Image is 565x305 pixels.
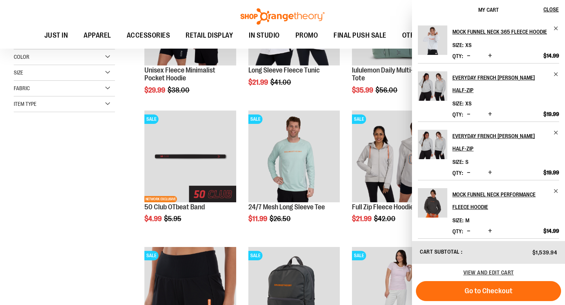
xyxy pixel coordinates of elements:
[270,78,292,86] span: $41.00
[248,66,320,74] a: Long Sleeve Fleece Tunic
[76,27,119,45] a: APPAREL
[452,53,463,59] label: Qty
[418,130,447,164] a: Everyday French Terry Half-Zip
[375,86,399,94] span: $56.00
[532,249,558,256] span: $1,539.94
[84,27,111,44] span: APPAREL
[452,100,463,107] dt: Size
[463,269,514,276] a: View and edit cart
[543,111,559,118] span: $19.99
[543,169,559,176] span: $19.99
[543,52,559,59] span: $14.99
[348,107,448,243] div: product
[352,215,373,223] span: $21.99
[543,227,559,234] span: $14.99
[486,111,494,118] button: Increase product quantity
[420,249,460,255] span: Cart Subtotal
[452,71,549,96] h2: Everyday French [PERSON_NAME] Half-Zip
[452,25,559,38] a: Mock Funnel Neck 365 Fleece Hoodie
[288,27,326,45] a: PROMO
[486,227,494,235] button: Increase product quantity
[352,66,434,82] a: lululemon Daily Multi-Pocket Tote
[144,196,177,202] span: NETWORK EXCLUSIVE
[127,27,170,44] span: ACCESSORIES
[465,52,472,60] button: Decrease product quantity
[144,86,166,94] span: $29.99
[418,63,559,122] li: Product
[452,42,463,48] dt: Size
[248,215,268,223] span: $11.99
[248,111,340,202] img: Main Image of 1457095
[418,25,559,63] li: Product
[186,27,233,44] span: RETAIL DISPLAY
[14,85,30,91] span: Fabric
[418,238,559,297] li: Product
[326,27,394,44] a: FINAL PUSH SALE
[14,69,23,76] span: Size
[144,111,236,202] img: Main View of 2024 50 Club OTBeat Band
[418,188,447,218] img: Mock Funnel Neck Performance Fleece Hoodie
[418,25,447,55] img: Mock Funnel Neck 365 Fleece Hoodie
[465,159,468,165] span: S
[119,27,178,45] a: ACCESSORIES
[452,159,463,165] dt: Size
[140,107,240,243] div: product
[352,111,444,203] a: Main Image of 1457091SALE
[144,111,236,203] a: Main View of 2024 50 Club OTBeat BandSALENETWORK EXCLUSIVE
[248,111,340,203] a: Main Image of 1457095SALE
[452,111,463,118] label: Qty
[418,71,447,106] a: Everyday French Terry Half-Zip
[416,281,561,301] button: Go to Checkout
[452,71,559,96] a: Everyday French [PERSON_NAME] Half-Zip
[168,86,191,94] span: $38.00
[418,122,559,180] li: Product
[418,180,559,238] li: Product
[465,42,472,48] span: XS
[248,78,269,86] span: $21.99
[553,25,559,31] a: Remove item
[144,251,159,260] span: SALE
[465,287,512,295] span: Go to Checkout
[249,27,280,44] span: IN STUDIO
[465,169,472,177] button: Decrease product quantity
[394,27,446,45] a: OTF BY YOU
[553,71,559,77] a: Remove item
[452,228,463,234] label: Qty
[334,27,386,44] span: FINAL PUSH SALE
[44,27,68,44] span: JUST IN
[144,66,215,82] a: Unisex Fleece Minimalist Pocket Hoodie
[244,107,344,243] div: product
[543,6,559,13] span: Close
[452,170,463,176] label: Qty
[352,86,374,94] span: $35.99
[270,215,292,223] span: $26.50
[352,203,414,211] a: Full Zip Fleece Hoodie
[465,111,472,118] button: Decrease product quantity
[178,27,241,45] a: RETAIL DISPLAY
[36,27,76,45] a: JUST IN
[248,203,325,211] a: 24/7 Mesh Long Sleeve Tee
[14,101,36,107] span: Item Type
[418,188,447,223] a: Mock Funnel Neck Performance Fleece Hoodie
[553,188,559,194] a: Remove item
[418,71,447,101] img: Everyday French Terry Half-Zip
[418,130,447,159] img: Everyday French Terry Half-Zip
[248,114,262,124] span: SALE
[144,215,163,223] span: $4.99
[418,25,447,60] a: Mock Funnel Neck 365 Fleece Hoodie
[465,227,472,235] button: Decrease product quantity
[248,251,262,260] span: SALE
[352,251,366,260] span: SALE
[478,7,499,13] span: My Cart
[352,114,366,124] span: SALE
[452,217,463,223] dt: Size
[486,169,494,177] button: Increase product quantity
[352,111,444,202] img: Main Image of 1457091
[465,100,472,107] span: XS
[239,8,326,25] img: Shop Orangetheory
[465,217,469,223] span: M
[486,52,494,60] button: Increase product quantity
[144,203,205,211] a: 50 Club OTbeat Band
[452,188,559,213] a: Mock Funnel Neck Performance Fleece Hoodie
